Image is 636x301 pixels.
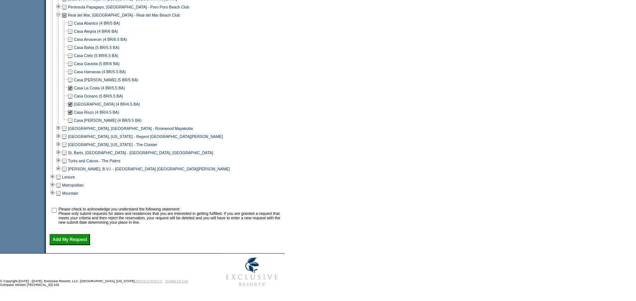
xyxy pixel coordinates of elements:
[62,191,78,195] a: Mountain
[74,45,119,50] a: Casa Bahia (5 BR/5.5 BA)
[74,37,127,42] a: Casa Amanecer (4 BR/6.5 BA)
[68,126,193,131] a: [GEOGRAPHIC_DATA], [GEOGRAPHIC_DATA] - Rosewood Mayakoba
[68,13,180,17] a: Real del Mar, [GEOGRAPHIC_DATA] - Real del Mar Beach Club
[68,134,223,139] a: [GEOGRAPHIC_DATA], [US_STATE] - Regent [GEOGRAPHIC_DATA][PERSON_NAME]
[74,86,125,90] a: Casa La Costa (4 BR/5.5 BA)
[62,183,84,187] a: Metropolitan
[68,150,213,155] a: St. Barts, [GEOGRAPHIC_DATA] - [GEOGRAPHIC_DATA], [GEOGRAPHIC_DATA]
[74,78,138,82] a: Casa [PERSON_NAME] (5 BR/5 BA)
[74,118,141,123] a: Casa [PERSON_NAME] (4 BR/5.5 BA)
[74,102,140,106] a: [GEOGRAPHIC_DATA] (4 BR/4.5 BA)
[74,70,126,74] a: Casa Hamacas (4 BR/5.5 BA)
[136,279,162,283] a: PRIVACY POLICY
[74,53,118,58] a: Casa Cielo (5 BR/6.5 BA)
[74,61,119,66] a: Casa Gaviota (5 BR/6 BA)
[74,110,119,114] a: Casa Risco (4 BR/4.5 BA)
[219,254,285,290] img: Exclusive Resorts
[58,207,282,224] td: Please check to acknowledge you understand the following statement: Please only submit requests f...
[74,94,123,98] a: Casa Oceano (5 BR/5.5 BA)
[50,234,90,245] input: Add My Request
[68,142,157,147] a: [GEOGRAPHIC_DATA], [US_STATE] - The Cloister
[74,29,118,33] a: Casa Alegria (4 BR/6 BA)
[62,175,75,179] a: Leisure
[68,167,230,171] a: [PERSON_NAME], B.V.I. - [GEOGRAPHIC_DATA] [GEOGRAPHIC_DATA][PERSON_NAME]
[68,159,121,163] a: Turks and Caicos - The Palms
[165,279,188,283] a: TERMS OF USE
[74,21,120,25] a: Casa Abanico (4 BR/5 BA)
[68,5,189,9] a: Peninsula Papagayo, [GEOGRAPHIC_DATA] - Poro Poro Beach Club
